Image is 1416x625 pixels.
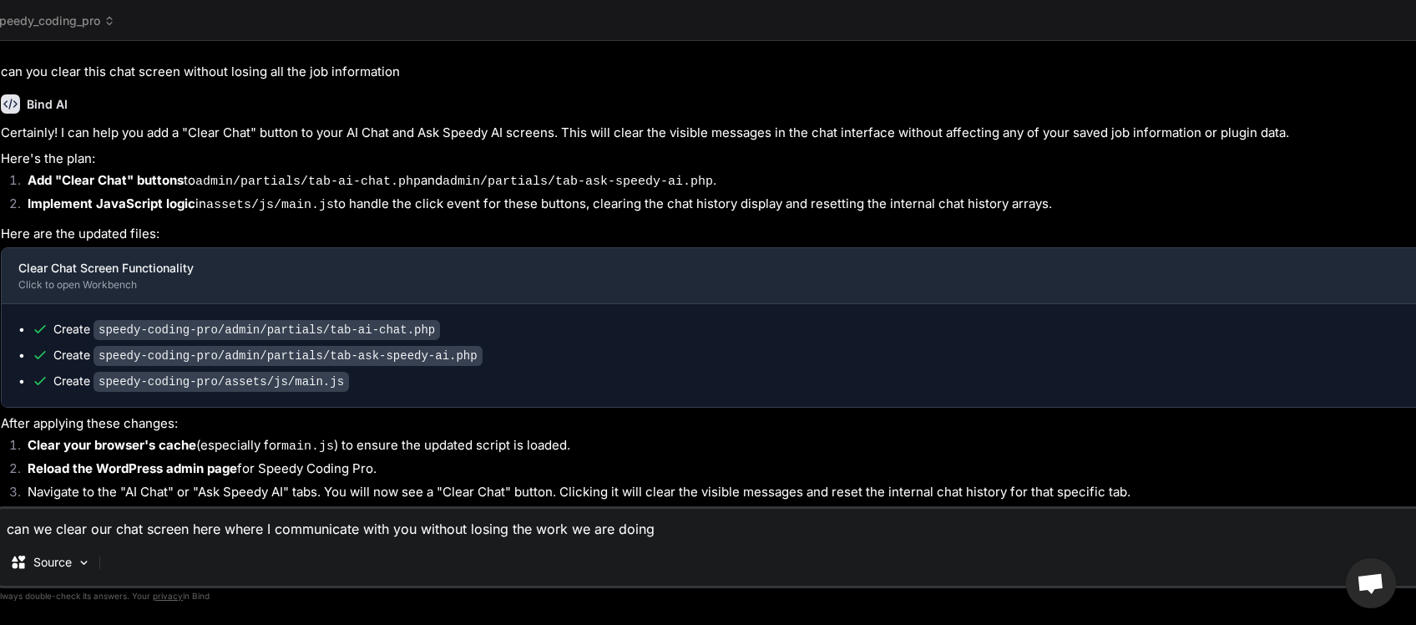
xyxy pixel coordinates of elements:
code: admin/partials/tab-ask-speedy-ai.php [442,175,713,189]
code: speedy-coding-pro/admin/partials/tab-ai-chat.php [94,320,440,340]
strong: Clear your browser's cache [28,437,196,453]
p: Source [33,554,72,571]
span: privacy [153,591,183,601]
code: main.js [281,440,334,454]
code: speedy-coding-pro/admin/partials/tab-ask-speedy-ai.php [94,346,483,366]
div: Create [53,347,483,364]
div: Create [53,321,440,338]
strong: Implement JavaScript logic [28,196,195,211]
img: Pick Models [77,556,91,570]
code: assets/js/main.js [206,198,334,212]
code: speedy-coding-pro/assets/js/main.js [94,372,349,392]
strong: Add "Clear Chat" buttons [28,172,184,188]
a: Open chat [1346,558,1396,608]
h6: Bind AI [27,96,68,113]
div: Create [53,373,349,390]
code: admin/partials/tab-ai-chat.php [195,175,421,189]
strong: Reload the WordPress admin page [28,460,237,476]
